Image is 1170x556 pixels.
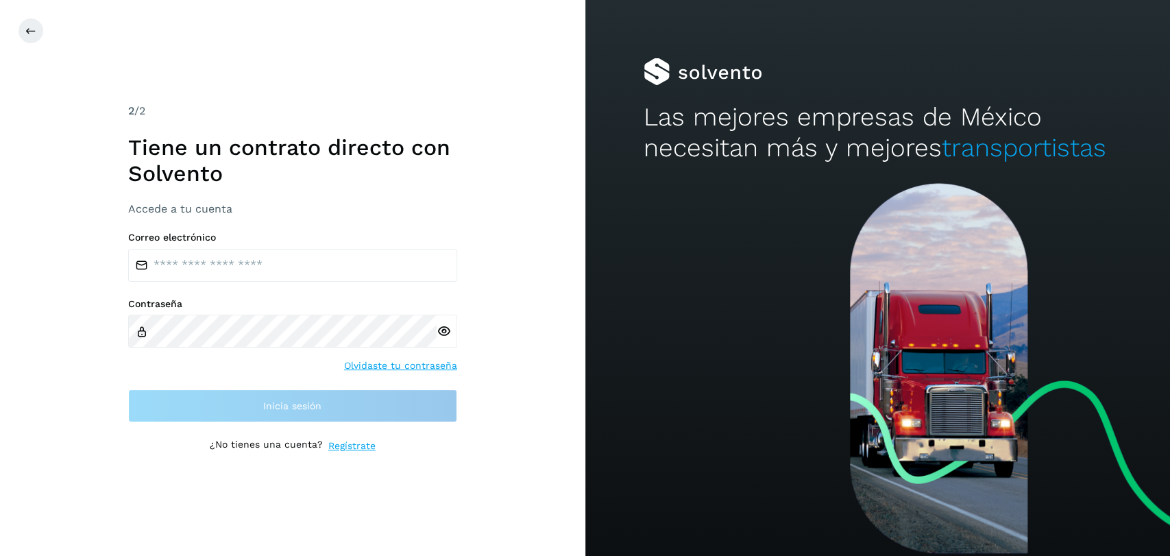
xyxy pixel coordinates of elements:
span: transportistas [942,133,1106,162]
h1: Tiene un contrato directo con Solvento [128,134,457,187]
a: Olvidaste tu contraseña [344,359,457,373]
a: Regístrate [328,439,376,453]
h2: Las mejores empresas de México necesitan más y mejores [644,102,1112,163]
p: ¿No tienes una cuenta? [210,439,323,453]
span: Inicia sesión [263,401,321,411]
button: Inicia sesión [128,389,457,422]
label: Correo electrónico [128,232,457,243]
h3: Accede a tu cuenta [128,202,457,215]
label: Contraseña [128,298,457,310]
span: 2 [128,104,134,117]
div: /2 [128,103,457,119]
